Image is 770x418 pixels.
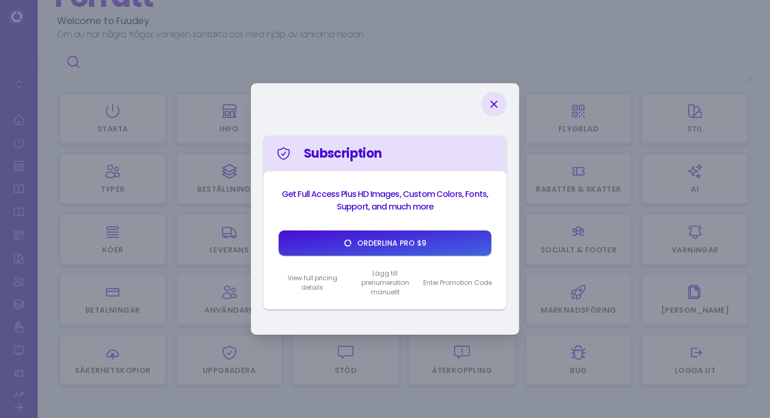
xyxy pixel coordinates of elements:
div: ORDERLINA PRO $9 [352,238,426,249]
div: Subscription [304,144,489,163]
div: Lägg till prenumeration manuellt [349,269,422,297]
div: View full pricing details [276,273,349,292]
div: Enter Promotion Code [421,278,494,288]
button: ORDERLINA PRO $9 [279,230,491,256]
div: Get Full Access Plus HD Images, Custom Colors, Fonts, Support, and much more [280,188,490,213]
